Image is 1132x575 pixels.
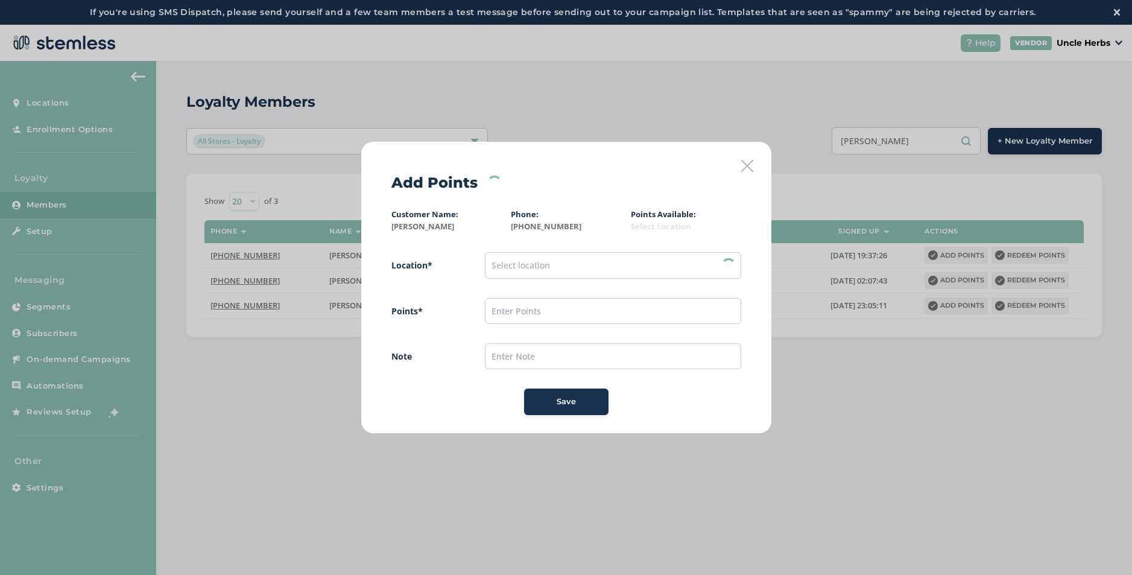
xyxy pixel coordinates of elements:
span: Select location [492,259,550,271]
label: [PHONE_NUMBER] [511,221,621,233]
button: Save [524,389,609,415]
iframe: Chat Widget [1072,517,1132,575]
input: Enter Points [485,298,741,324]
label: Points Available: [631,209,696,220]
label: Points* [391,305,461,317]
h2: Add Points [391,172,478,194]
label: Location* [391,259,461,272]
label: Select Location [631,221,741,233]
input: Enter Note [485,343,741,369]
label: Customer Name: [391,209,458,220]
label: Note [391,350,461,363]
label: [PERSON_NAME] [391,221,502,233]
label: Phone: [511,209,539,220]
span: Save [557,396,576,408]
